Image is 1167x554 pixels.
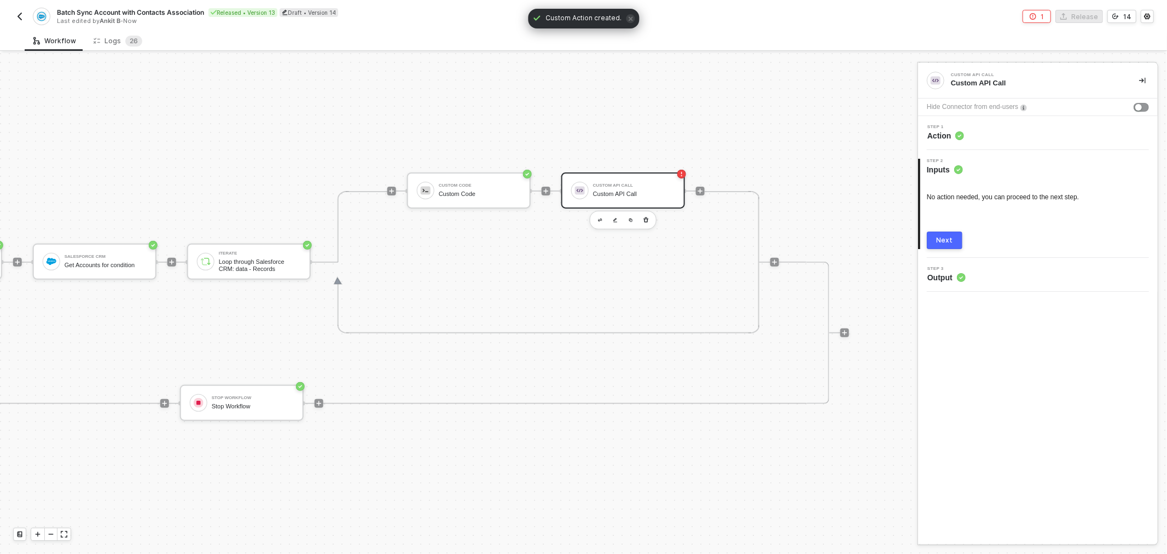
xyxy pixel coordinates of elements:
div: Stop Workflow [212,403,294,410]
button: 14 [1107,10,1136,23]
span: icon-play [316,400,322,407]
span: icon-play [169,259,175,266]
span: icon-expand [61,531,67,538]
img: back [15,12,24,21]
span: icon-play [543,188,549,194]
span: icon-close [626,14,635,23]
span: icon-play [14,259,21,266]
button: edit-cred [609,213,622,227]
div: Last edited by - Now [57,17,583,25]
img: integration-icon [931,76,940,85]
span: icon-success-page [523,170,532,178]
button: Next [927,232,962,249]
div: Custom API Call [593,191,675,198]
span: icon-minus [48,531,54,538]
img: icon [194,398,204,408]
img: icon [47,257,56,267]
span: Step 3 [927,267,966,271]
span: icon-play [161,400,168,407]
span: icon-check [532,14,541,22]
div: Custom Code [439,191,521,198]
div: Step 1Action [918,125,1158,141]
span: icon-play [697,188,704,194]
span: icon-error-page [1030,13,1036,20]
span: Step 1 [927,125,964,129]
img: icon [421,186,431,195]
span: icon-success-page [303,241,312,250]
div: Workflow [33,37,76,45]
div: Custom Code [439,183,521,188]
div: Draft • Version 14 [280,8,338,17]
img: icon [575,186,585,195]
div: Iterate [219,251,301,256]
div: Step 3Output [918,267,1158,283]
div: Custom API Call [951,78,1122,88]
span: Batch Sync Account with Contacts Association [57,8,204,17]
div: 1 [1041,12,1044,21]
span: icon-edit [282,9,288,15]
div: 14 [1123,12,1131,21]
span: icon-error-page [677,170,686,178]
span: Output [927,272,966,283]
span: 6 [133,37,138,45]
span: icon-play [388,188,395,194]
img: edit-cred [613,218,618,223]
button: Release [1055,10,1103,23]
span: 2 [130,37,133,45]
div: Salesforce CRM [65,255,147,259]
button: back [13,10,26,23]
span: Custom Action created. [545,13,622,24]
div: Stop Workflow [212,396,294,400]
span: Action [927,130,964,141]
button: 1 [1023,10,1051,23]
img: copy-block [629,218,633,222]
span: icon-success-page [149,241,158,250]
button: edit-cred [594,213,607,227]
div: Custom API Call [593,183,675,188]
span: Step 2 [927,159,963,163]
img: icon-info [1020,105,1027,111]
div: Custom API Call [951,73,1115,77]
div: Hide Connector from end-users [927,102,1018,112]
div: No action needed, you can proceed to the next step. [927,193,1149,202]
span: icon-success-page [296,382,305,391]
span: icon-settings [1144,13,1151,20]
span: icon-play [34,531,41,538]
span: Ankit B [100,17,120,25]
div: Logs [94,36,142,47]
button: copy-block [624,213,637,227]
sup: 26 [125,36,142,47]
div: Released • Version 13 [208,8,277,17]
span: icon-versioning [1112,13,1119,20]
span: Inputs [927,164,963,175]
img: edit-cred [598,218,602,222]
img: icon [201,257,211,267]
img: integration-icon [37,11,46,21]
div: Loop through Salesforce CRM: data - Records [219,258,301,272]
div: Get Accounts for condition [65,262,147,269]
div: Step 2Inputs No action needed, you can proceed to the next step. Next [918,159,1158,249]
span: icon-play [771,259,778,266]
span: icon-play [841,330,848,336]
div: Next [937,236,953,245]
span: icon-collapse-right [1139,77,1146,84]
